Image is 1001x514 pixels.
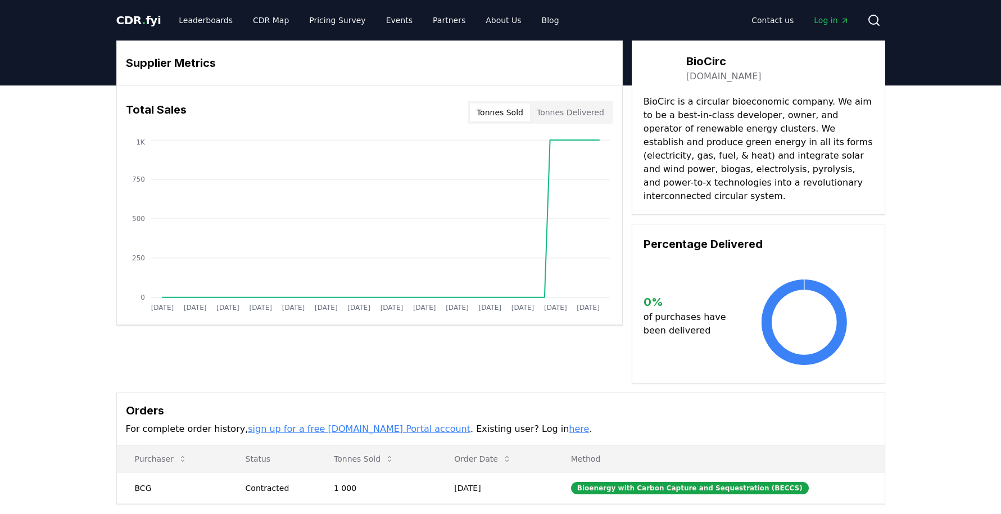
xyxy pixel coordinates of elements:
p: For complete order history, . Existing user? Log in . [126,422,876,436]
tspan: 250 [132,254,145,262]
nav: Main [170,10,568,30]
tspan: 1K [136,138,146,146]
h3: BioCirc [686,53,762,70]
button: Tonnes Sold [470,103,530,121]
a: Contact us [742,10,803,30]
a: sign up for a free [DOMAIN_NAME] Portal account [248,423,470,434]
span: Log in [814,15,849,26]
p: Status [237,453,307,465]
td: 1 000 [316,472,436,503]
tspan: [DATE] [183,304,206,312]
tspan: [DATE] [315,304,338,312]
a: Partners [424,10,474,30]
h3: Orders [126,402,876,419]
a: Leaderboards [170,10,242,30]
td: BCG [117,472,228,503]
span: CDR fyi [116,13,161,27]
button: Purchaser [126,448,196,470]
tspan: [DATE] [577,304,600,312]
p: BioCirc is a circular bioeconomic company. We aim to be a best-in-class developer, owner, and ope... [644,95,873,203]
nav: Main [742,10,858,30]
tspan: [DATE] [249,304,272,312]
button: Tonnes Delivered [530,103,611,121]
tspan: [DATE] [446,304,469,312]
span: . [142,13,146,27]
p: of purchases have been delivered [644,310,735,337]
a: Log in [805,10,858,30]
p: Method [562,453,876,465]
div: Contracted [246,483,307,494]
h3: Percentage Delivered [644,236,873,253]
a: [DOMAIN_NAME] [686,70,762,83]
img: BioCirc-logo [644,52,675,84]
a: here [569,423,589,434]
h3: Total Sales [126,101,187,124]
h3: 0 % [644,294,735,310]
a: CDR Map [244,10,298,30]
tspan: 500 [132,215,145,223]
div: Bioenergy with Carbon Capture and Sequestration (BECCS) [571,482,809,494]
tspan: [DATE] [151,304,174,312]
a: Pricing Survey [300,10,374,30]
tspan: [DATE] [347,304,370,312]
button: Order Date [445,448,520,470]
tspan: 0 [141,294,145,301]
tspan: [DATE] [511,304,535,312]
a: CDR.fyi [116,12,161,28]
tspan: [DATE] [413,304,436,312]
a: Events [377,10,422,30]
tspan: [DATE] [282,304,305,312]
tspan: [DATE] [216,304,239,312]
td: [DATE] [436,472,553,503]
tspan: [DATE] [478,304,501,312]
tspan: 750 [132,175,145,183]
tspan: [DATE] [380,304,403,312]
tspan: [DATE] [544,304,567,312]
button: Tonnes Sold [325,448,403,470]
a: Blog [533,10,568,30]
h3: Supplier Metrics [126,55,613,71]
a: About Us [477,10,530,30]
